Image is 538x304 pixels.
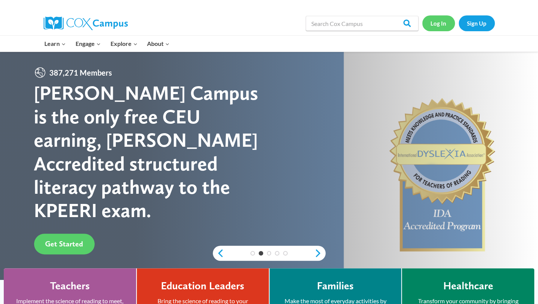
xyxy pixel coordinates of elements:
a: Log In [422,15,455,31]
a: 4 [275,251,279,255]
div: content slider buttons [213,246,326,261]
img: Cox Campus [44,17,128,30]
a: Get Started [34,234,94,254]
a: 3 [267,251,271,255]
a: next [314,249,326,258]
button: Child menu of Engage [71,36,106,52]
input: Search Cox Campus [306,16,418,31]
button: Child menu of About [142,36,174,52]
nav: Primary Navigation [40,36,174,52]
button: Child menu of Learn [40,36,71,52]
span: Get Started [45,239,83,248]
button: Child menu of Explore [106,36,142,52]
h4: Education Leaders [161,280,244,292]
a: Sign Up [459,15,495,31]
a: previous [213,249,224,258]
nav: Secondary Navigation [422,15,495,31]
a: 5 [283,251,288,255]
h4: Teachers [50,280,90,292]
h4: Healthcare [443,280,493,292]
div: [PERSON_NAME] Campus is the only free CEU earning, [PERSON_NAME] Accredited structured literacy p... [34,81,269,222]
a: 2 [259,251,263,255]
a: 1 [250,251,255,255]
span: 387,271 Members [46,67,115,79]
h4: Families [317,280,354,292]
